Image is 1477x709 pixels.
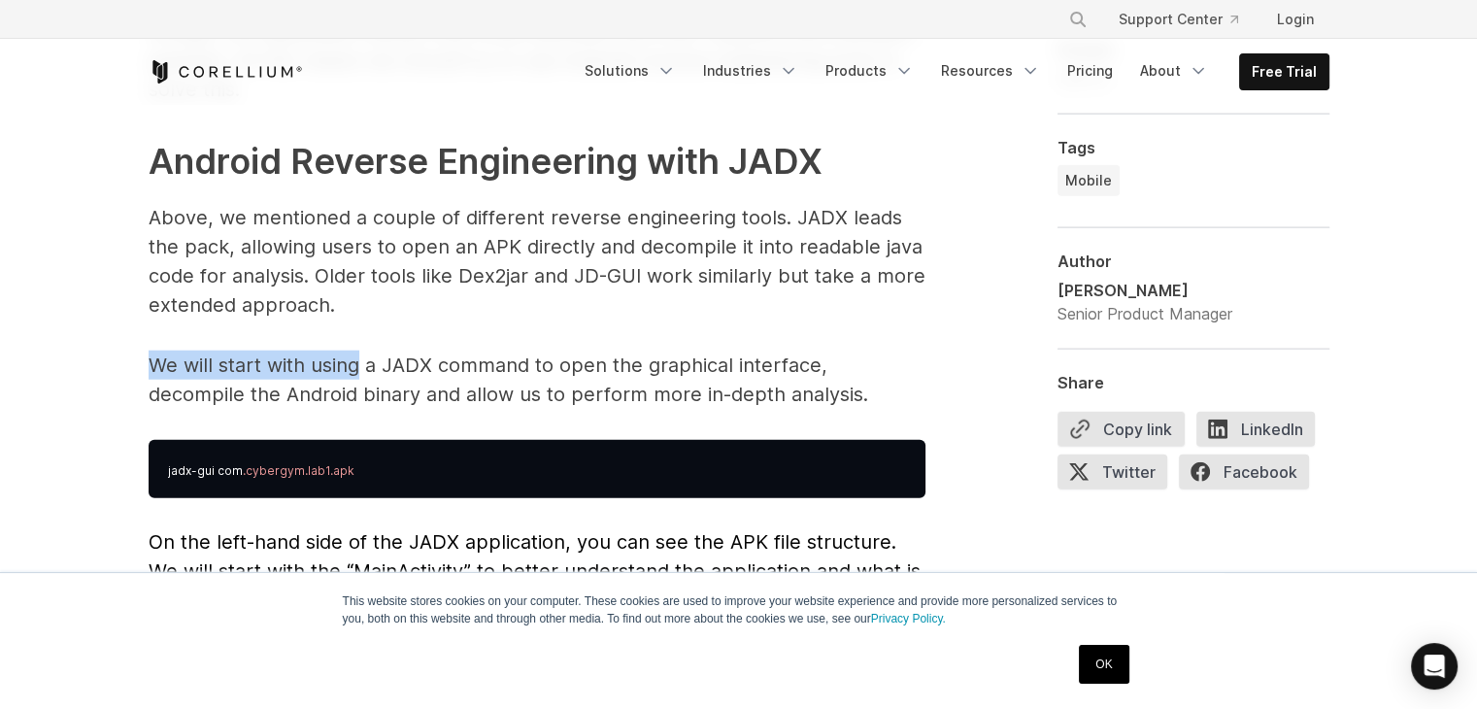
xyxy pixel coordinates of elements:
a: Support Center [1103,2,1254,37]
a: Solutions [573,53,688,88]
a: Mobile [1057,164,1120,195]
span: jadx-gui com [168,463,243,478]
a: Free Trial [1240,54,1328,89]
a: Pricing [1056,53,1125,88]
div: Navigation Menu [573,53,1329,90]
a: Login [1261,2,1329,37]
p: Above, we mentioned a couple of different reverse engineering tools. JADX leads the pack, allowin... [149,203,925,320]
a: LinkedIn [1196,411,1326,454]
a: OK [1079,645,1128,684]
a: Products [814,53,925,88]
button: Copy link [1057,411,1185,446]
strong: Android Reverse Engineering with JADX [149,140,822,183]
span: On the left-hand side of the JADX application, you can see the APK file structure. We will start ... [149,530,921,612]
span: LinkedIn [1196,411,1315,446]
div: Navigation Menu [1045,2,1329,37]
a: Facebook [1179,454,1321,496]
a: Twitter [1057,454,1179,496]
a: Industries [691,53,810,88]
span: Twitter [1057,454,1167,489]
div: [PERSON_NAME] [1057,278,1232,301]
a: Privacy Policy. [871,612,946,625]
button: Search [1060,2,1095,37]
div: Tags [1057,137,1329,156]
div: Senior Product Manager [1057,301,1232,324]
div: Author [1057,251,1329,270]
a: Corellium Home [149,60,303,84]
span: Facebook [1179,454,1309,489]
span: Mobile [1065,170,1112,189]
div: Share [1057,372,1329,391]
p: This website stores cookies on your computer. These cookies are used to improve your website expe... [343,592,1135,627]
p: We will start with using a JADX command to open the graphical interface, decompile the Android bi... [149,351,925,409]
div: Open Intercom Messenger [1411,643,1458,690]
a: About [1128,53,1220,88]
a: Resources [929,53,1052,88]
span: .cybergym.lab1.apk [243,463,354,478]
